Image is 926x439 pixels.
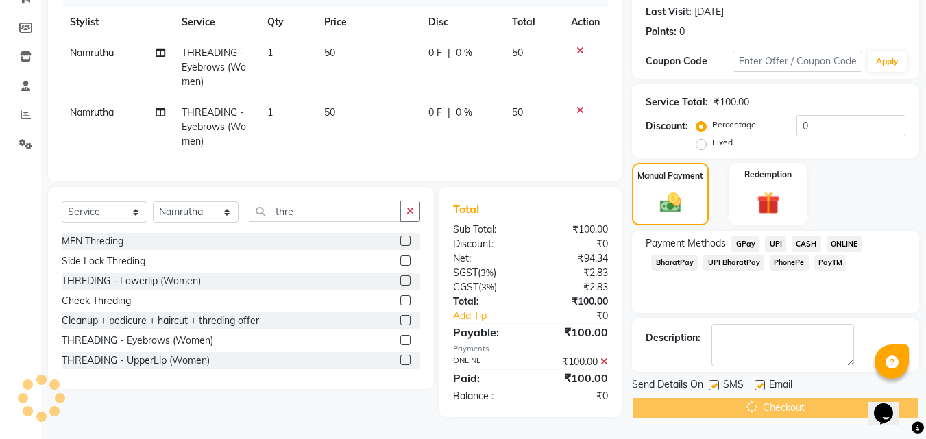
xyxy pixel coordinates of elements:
label: Redemption [744,168,792,181]
th: Price [316,7,421,38]
th: Action [563,7,608,38]
th: Total [504,7,563,38]
div: Description: [646,331,700,345]
span: CGST [453,281,478,293]
div: ₹2.83 [531,266,618,280]
input: Enter Offer / Coupon Code [733,51,862,72]
span: PayTM [814,255,847,271]
div: Coupon Code [646,54,732,68]
span: 3% [481,281,494,292]
div: ( ) [443,280,531,294]
span: GPay [731,236,759,252]
div: Service Total: [646,95,708,110]
label: Percentage [712,118,756,131]
img: _cash.svg [653,190,688,215]
span: 50 [324,47,335,59]
span: BharatPay [651,255,698,271]
div: ₹0 [546,309,619,323]
div: THREADING - Eyebrows (Women) [62,334,213,348]
div: ₹94.34 [531,251,618,266]
a: Add Tip [443,309,545,323]
div: Payments [453,343,608,355]
div: ONLINE [443,355,531,369]
div: Discount: [443,237,531,251]
div: Last Visit: [646,5,692,19]
span: SGST [453,266,478,279]
div: Balance : [443,389,531,403]
div: Paid: [443,370,531,386]
span: THREADING - Eyebrows (Women) [182,47,246,88]
input: Search or Scan [249,201,401,222]
span: | [448,105,450,120]
th: Service [173,7,259,38]
div: ₹100.00 [531,370,618,386]
span: 1 [267,106,273,118]
button: Apply [868,51,907,72]
div: ₹0 [531,237,618,251]
label: Manual Payment [637,170,703,182]
th: Qty [259,7,316,38]
div: Net: [443,251,531,266]
img: _gift.svg [750,189,787,217]
span: 0 F [428,105,442,120]
span: SMS [723,377,744,394]
span: 3% [480,267,494,278]
span: 0 % [456,105,472,120]
span: Namrutha [70,106,114,118]
iframe: chat widget [868,384,912,425]
th: Disc [420,7,504,38]
div: ₹100.00 [531,324,618,340]
span: UPI BharatPay [703,255,764,271]
span: Total [453,202,485,216]
span: 0 F [428,46,442,60]
div: ₹100.00 [531,355,618,369]
div: ₹0 [531,389,618,403]
span: 50 [324,106,335,118]
span: Send Details On [632,377,703,394]
div: ₹2.83 [531,280,618,294]
th: Stylist [62,7,173,38]
label: Fixed [712,136,733,149]
span: Namrutha [70,47,114,59]
div: Side Lock Threding [62,254,145,268]
div: Sub Total: [443,223,531,237]
span: 50 [512,47,523,59]
span: Payment Methods [646,236,726,251]
div: ₹100.00 [714,95,749,110]
span: Email [769,377,792,394]
div: ₹100.00 [531,223,618,237]
div: Total: [443,294,531,309]
span: 50 [512,106,523,118]
span: ONLINE [827,236,862,252]
span: CASH [792,236,821,252]
div: [DATE] [694,5,724,19]
div: Discount: [646,119,688,134]
span: | [448,46,450,60]
span: 0 % [456,46,472,60]
div: ( ) [443,266,531,280]
div: 0 [679,25,685,39]
span: UPI [765,236,786,252]
span: 1 [267,47,273,59]
div: Points: [646,25,677,39]
span: PhonePe [770,255,809,271]
div: Payable: [443,324,531,340]
div: Cleanup + pedicure + haircut + threding offer [62,314,259,328]
div: MEN Threding [62,234,123,249]
div: THREADING - UpperLip (Women) [62,353,210,368]
span: THREADING - Eyebrows (Women) [182,106,246,147]
div: THREDING - Lowerlip (Women) [62,274,201,288]
div: ₹100.00 [531,294,618,309]
div: Cheek Threding [62,294,131,308]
